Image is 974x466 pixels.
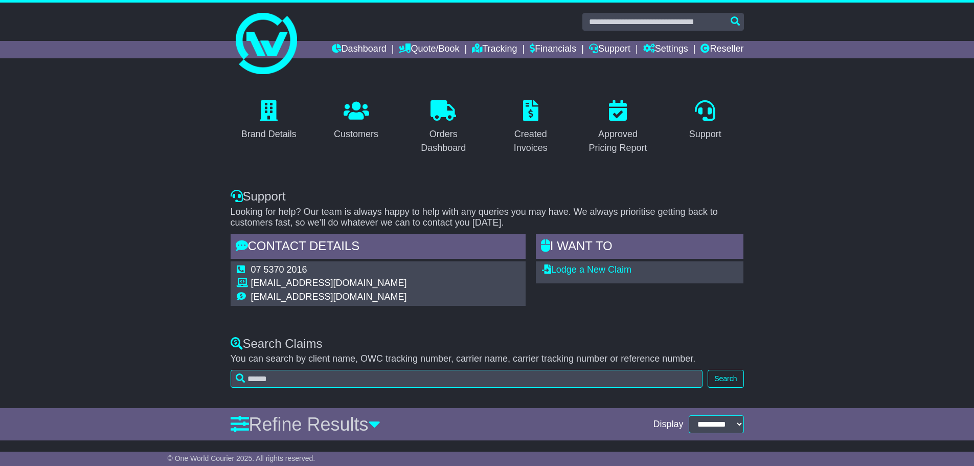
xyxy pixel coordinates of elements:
a: Customers [327,97,385,145]
p: You can search by client name, OWC tracking number, carrier name, carrier tracking number or refe... [231,353,744,365]
a: Dashboard [332,41,387,58]
a: Financials [530,41,576,58]
td: [EMAIL_ADDRESS][DOMAIN_NAME] [251,292,407,303]
a: Orders Dashboard [405,97,482,159]
a: Reseller [700,41,743,58]
div: Orders Dashboard [412,127,475,155]
div: Search Claims [231,337,744,351]
a: Tracking [472,41,517,58]
a: Brand Details [235,97,303,145]
span: © One World Courier 2025. All rights reserved. [168,454,315,462]
button: Search [708,370,743,388]
a: Support [683,97,728,145]
div: I WANT to [536,234,744,261]
div: Support [689,127,721,141]
a: Quote/Book [399,41,459,58]
td: 07 5370 2016 [251,264,407,278]
a: Lodge a New Claim [542,264,631,275]
a: Created Invoices [492,97,570,159]
div: Approved Pricing Report [586,127,650,155]
div: Contact Details [231,234,526,261]
div: Support [231,189,744,204]
td: [EMAIL_ADDRESS][DOMAIN_NAME] [251,278,407,292]
p: Looking for help? Our team is always happy to help with any queries you may have. We always prior... [231,207,744,229]
a: Support [589,41,630,58]
span: Display [653,419,683,430]
a: Settings [643,41,688,58]
div: Brand Details [241,127,297,141]
div: Created Invoices [499,127,563,155]
div: Customers [334,127,378,141]
a: Refine Results [231,414,380,435]
a: Approved Pricing Report [579,97,656,159]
